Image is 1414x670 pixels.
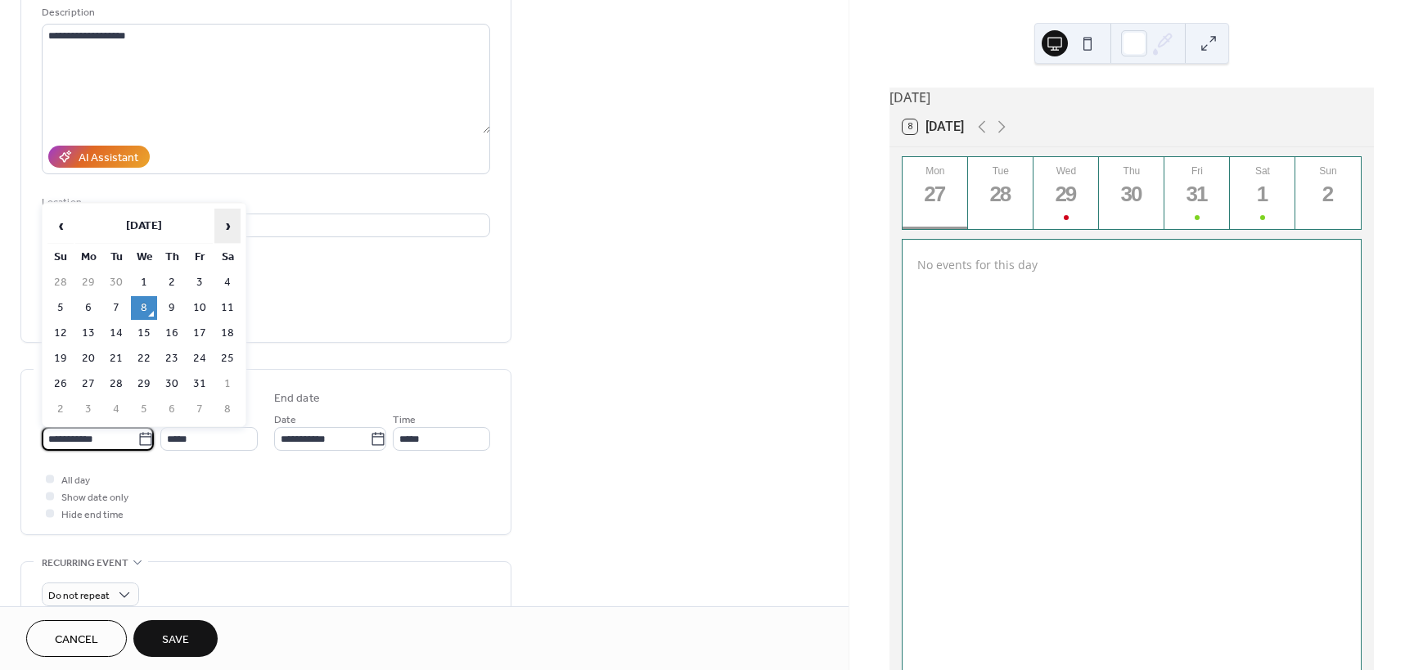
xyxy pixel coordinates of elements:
td: 2 [159,271,185,295]
div: AI Assistant [79,150,138,167]
td: 28 [103,372,129,396]
div: 28 [988,181,1015,208]
td: 9 [159,296,185,320]
button: Save [133,620,218,657]
td: 7 [187,398,213,421]
span: Hide end time [61,506,124,524]
div: Sun [1300,165,1356,177]
th: Sa [214,245,241,269]
td: 5 [131,398,157,421]
td: 3 [187,271,213,295]
td: 6 [159,398,185,421]
td: 31 [187,372,213,396]
div: Tue [973,165,1029,177]
td: 29 [75,271,101,295]
span: Show date only [61,489,128,506]
span: Do not repeat [48,587,110,605]
th: [DATE] [75,209,213,244]
span: All day [61,472,90,489]
div: 29 [1053,181,1080,208]
div: 2 [1315,181,1342,208]
td: 20 [75,347,101,371]
span: Save [162,632,189,649]
button: Tue28 [968,157,1033,229]
td: 6 [75,296,101,320]
button: Wed29 [1033,157,1099,229]
td: 16 [159,322,185,345]
th: Th [159,245,185,269]
button: Sun2 [1295,157,1361,229]
td: 10 [187,296,213,320]
span: Recurring event [42,555,128,572]
td: 3 [75,398,101,421]
button: 8[DATE] [897,115,970,138]
th: Tu [103,245,129,269]
div: End date [274,390,320,407]
div: 30 [1119,181,1146,208]
span: Date [274,411,296,429]
td: 30 [159,372,185,396]
td: 2 [47,398,74,421]
div: Mon [907,165,963,177]
td: 4 [103,398,129,421]
td: 19 [47,347,74,371]
td: 11 [214,296,241,320]
div: Wed [1038,165,1094,177]
td: 15 [131,322,157,345]
th: Su [47,245,74,269]
td: 1 [214,372,241,396]
td: 1 [131,271,157,295]
td: 23 [159,347,185,371]
th: Fr [187,245,213,269]
td: 26 [47,372,74,396]
div: 1 [1250,181,1277,208]
th: Mo [75,245,101,269]
td: 30 [103,271,129,295]
div: [DATE] [889,88,1374,107]
span: ‹ [48,209,73,242]
td: 18 [214,322,241,345]
div: Location [42,194,487,211]
td: 25 [214,347,241,371]
td: 8 [214,398,241,421]
td: 21 [103,347,129,371]
th: We [131,245,157,269]
td: 29 [131,372,157,396]
div: 27 [922,181,949,208]
span: › [215,209,240,242]
div: Thu [1104,165,1160,177]
button: Cancel [26,620,127,657]
button: Sat1 [1230,157,1295,229]
td: 22 [131,347,157,371]
td: 7 [103,296,129,320]
div: No events for this day [904,245,1358,284]
td: 4 [214,271,241,295]
button: AI Assistant [48,146,150,168]
button: Fri31 [1164,157,1230,229]
div: 31 [1184,181,1211,208]
td: 24 [187,347,213,371]
div: Fri [1169,165,1225,177]
td: 17 [187,322,213,345]
td: 5 [47,296,74,320]
span: Cancel [55,632,98,649]
td: 14 [103,322,129,345]
td: 28 [47,271,74,295]
td: 12 [47,322,74,345]
button: Mon27 [903,157,968,229]
button: Thu30 [1099,157,1164,229]
td: 27 [75,372,101,396]
div: Description [42,4,487,21]
td: 13 [75,322,101,345]
td: 8 [131,296,157,320]
span: Time [393,411,416,429]
div: Sat [1235,165,1290,177]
